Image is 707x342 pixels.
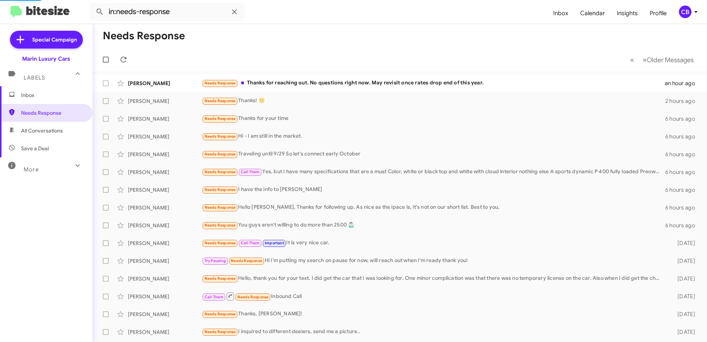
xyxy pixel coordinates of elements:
span: Call Them [241,170,260,174]
div: [DATE] [666,311,701,318]
div: I inquired to different dealers, send me a picture.. [202,328,666,336]
span: Important [265,241,284,245]
div: 6 hours ago [665,168,701,176]
span: Needs Response [204,276,236,281]
div: Thanks, [PERSON_NAME]! [202,310,666,318]
span: All Conversations [21,127,63,134]
div: Inbound Call [202,292,666,301]
div: Marin Luxury Cars [22,55,70,63]
span: Needs Response [204,223,236,228]
span: Needs Response [204,170,236,174]
span: » [643,55,647,64]
button: Next [638,52,698,67]
div: CB [679,6,691,18]
div: [DATE] [666,239,701,247]
div: [DATE] [666,275,701,282]
div: Thanks for reaching out. No questions right now. May revisit once rates drop end of this year. [202,79,665,87]
span: Needs Response [237,295,269,299]
a: Calendar [574,3,611,24]
nav: Page navigation example [626,52,698,67]
span: Try Pausing [204,258,226,263]
span: Needs Response [204,205,236,210]
div: [PERSON_NAME] [128,311,202,318]
div: 6 hours ago [665,186,701,194]
span: Older Messages [647,56,694,64]
div: 6 hours ago [665,204,701,211]
a: Inbox [547,3,574,24]
div: 6 hours ago [665,222,701,229]
div: [PERSON_NAME] [128,80,202,87]
div: 6 hours ago [665,133,701,140]
span: Needs Response [204,312,236,316]
div: 2 hours ago [665,97,701,105]
div: [PERSON_NAME] [128,275,202,282]
div: [PERSON_NAME] [128,133,202,140]
input: Search [89,3,245,21]
span: Needs Response [204,187,236,192]
span: Special Campaign [32,36,77,43]
div: Hi I'm putting my search on pause for now, will reach out when I'm ready thank you! [202,256,666,265]
div: You guys aren't willing to do more than 2500 🤷🏻‍♂️ [202,221,665,229]
div: [PERSON_NAME] [128,239,202,247]
div: [PERSON_NAME] [128,328,202,336]
div: 6 hours ago [665,115,701,123]
a: Profile [644,3,673,24]
span: Call Them [204,295,224,299]
div: [PERSON_NAME] [128,97,202,105]
div: [PERSON_NAME] [128,115,202,123]
span: Needs Response [204,98,236,103]
div: an hour ago [665,80,701,87]
div: It is very nice car. [202,239,666,247]
h1: Needs Response [103,30,185,42]
div: Thanks for your time [202,114,665,123]
span: Inbox [21,91,84,99]
div: [PERSON_NAME] [128,257,202,265]
span: Needs Response [204,152,236,157]
span: Save a Deal [21,145,49,152]
div: [DATE] [666,293,701,300]
a: Insights [611,3,644,24]
div: Hi - I am still in the market. [202,132,665,141]
span: Needs Response [231,258,262,263]
div: [PERSON_NAME] [128,204,202,211]
div: [PERSON_NAME] [128,168,202,176]
span: More [24,166,39,173]
div: [PERSON_NAME] [128,151,202,158]
button: CB [673,6,699,18]
span: Needs Response [204,241,236,245]
div: [PERSON_NAME] [128,186,202,194]
div: Hello [PERSON_NAME], Thanks for following up. As nice as the ipace is, it's not on our short list... [202,203,665,212]
div: Yes, but I have many specifications that are a must Color, white or black top and white with clou... [202,168,665,176]
span: Needs Response [204,81,236,85]
div: [DATE] [666,328,701,336]
span: Needs Response [204,329,236,334]
div: [DATE] [666,257,701,265]
div: Hello, thank you for your text. I did get the car that I was looking for. One minor complication ... [202,274,666,283]
div: [PERSON_NAME] [128,222,202,229]
button: Previous [626,52,639,67]
a: Special Campaign [10,31,83,48]
span: Labels [24,74,45,81]
span: Needs Response [21,109,84,117]
span: Needs Response [204,134,236,139]
span: Needs Response [204,116,236,121]
div: 6 hours ago [665,151,701,158]
div: Thanks! 🙂 [202,97,665,105]
div: I have the info to [PERSON_NAME] [202,185,665,194]
span: « [630,55,634,64]
span: Call Them [241,241,260,245]
div: Traveling until 9/29 So let's connect early October [202,150,665,158]
div: [PERSON_NAME] [128,293,202,300]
